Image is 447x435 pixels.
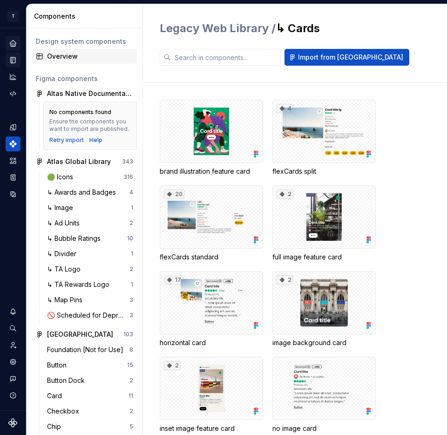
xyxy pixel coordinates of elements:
[129,408,133,415] div: 2
[32,86,137,101] a: Altas Native Documentation
[6,371,20,386] button: Contact support
[127,361,133,369] div: 15
[32,327,137,342] a: [GEOGRAPHIC_DATA]103
[272,338,376,347] div: image background card
[129,377,133,384] div: 2
[6,53,20,68] a: Documentation
[6,86,20,101] a: Code automation
[8,418,18,428] svg: Supernova Logo
[43,404,137,419] a: Checkbox2
[49,109,111,116] div: No components found
[272,252,376,262] div: full image feature card
[43,262,137,277] a: ↳ TA Logo2
[6,187,20,202] a: Data sources
[160,100,263,176] div: brand illustration feature card
[129,423,133,430] div: 5
[47,407,83,416] div: Checkbox
[123,331,133,338] div: 103
[2,6,24,26] button: T
[32,49,137,64] a: Overview
[277,104,293,113] div: 4
[160,357,263,433] div: 2inset image feature card
[123,173,133,181] div: 316
[49,118,131,133] div: Ensure the components you want to import are published.
[6,304,20,319] button: Notifications
[164,361,181,370] div: 2
[160,167,263,176] div: brand illustration feature card
[6,170,20,185] a: Storybook stories
[47,391,66,401] div: Card
[129,296,133,304] div: 3
[160,424,263,433] div: inset image feature card
[298,53,403,62] span: Import from [GEOGRAPHIC_DATA]
[129,219,133,227] div: 2
[47,89,133,98] div: Altas Native Documentation
[43,200,137,215] a: ↳ Image1
[6,69,20,84] a: Analytics
[47,360,70,370] div: Button
[43,246,137,261] a: ↳ Divider1
[284,49,409,66] button: Import from [GEOGRAPHIC_DATA]
[43,419,137,434] a: Chip5
[129,265,133,273] div: 2
[160,252,263,262] div: flexCards standard
[43,277,137,292] a: ↳ TA Rewards Logo1
[43,308,137,323] a: 🚫 Scheduled for Deprecation3
[272,271,376,347] div: 2image background card
[32,154,137,169] a: Atlas Global Library343
[160,271,263,347] div: 17horizontal card
[272,357,376,433] div: no image card
[43,358,137,373] a: Button15
[47,172,77,182] div: 🟢 Icons
[129,189,133,196] div: 4
[6,354,20,369] div: Settings
[47,422,65,431] div: Chip
[131,204,133,211] div: 1
[272,100,376,176] div: 4flexCards split
[47,218,83,228] div: ↳ Ad Units
[43,185,137,200] a: ↳ Awards and Badges4
[272,167,376,176] div: flexCards split
[7,11,19,22] div: T
[47,188,120,197] div: ↳ Awards and Badges
[49,136,84,144] div: Retry import
[43,216,137,231] a: ↳ Ad Units2
[47,311,129,320] div: 🚫 Scheduled for Deprecation
[6,120,20,135] a: Design tokens
[43,373,137,388] a: Button Dock2
[6,136,20,151] a: Components
[47,52,133,61] div: Overview
[47,157,111,166] div: Atlas Global Library
[171,49,281,66] input: Search in components...
[47,295,86,305] div: ↳ Map Pins
[131,281,133,288] div: 1
[6,338,20,353] a: Invite team
[43,388,137,403] a: Card11
[131,250,133,258] div: 1
[36,37,133,46] div: Design system components
[164,190,184,199] div: 20
[6,153,20,168] a: Assets
[89,136,102,144] a: Help
[127,235,133,242] div: 10
[47,203,77,212] div: ↳ Image
[6,321,20,336] div: Search ⌘K
[277,275,293,285] div: 2
[277,190,293,199] div: 2
[47,265,84,274] div: ↳ TA Logo
[47,234,104,243] div: ↳ Bubble Ratings
[129,312,133,319] div: 3
[36,74,133,83] div: Figma components
[43,292,137,307] a: ↳ Map Pins3
[129,346,133,353] div: 8
[160,21,276,35] span: Legacy Web Library /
